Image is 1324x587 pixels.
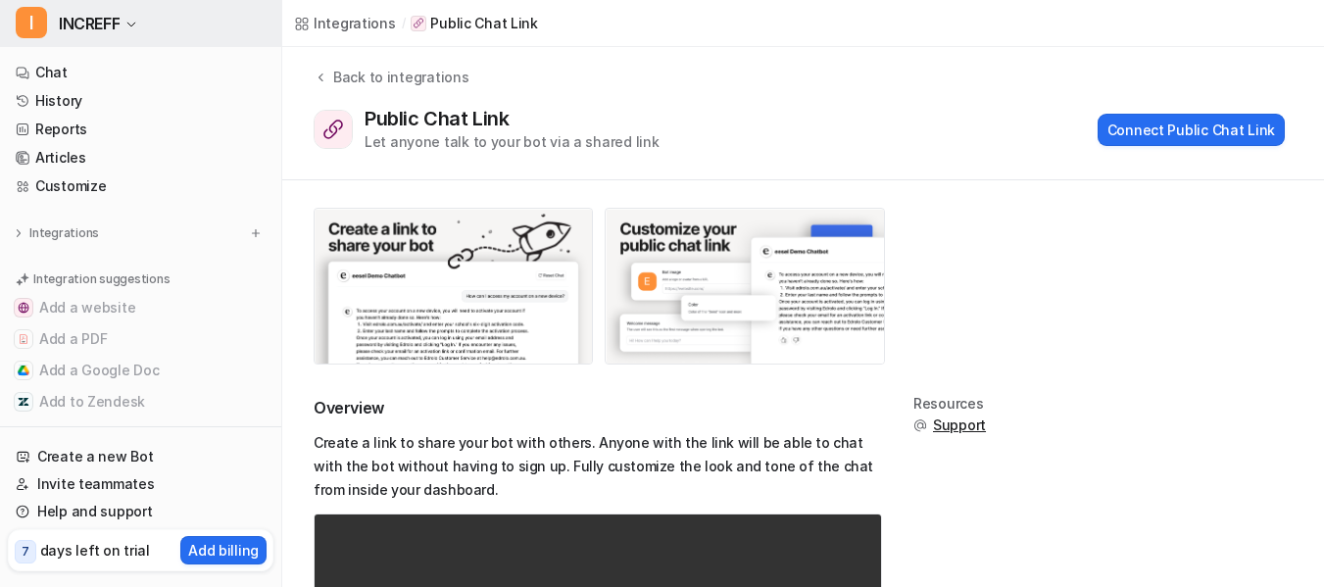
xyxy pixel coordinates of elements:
[33,270,170,288] p: Integration suggestions
[18,302,29,314] img: Add a website
[402,15,406,32] span: /
[411,14,538,33] a: Public Chat Link
[314,396,882,419] h2: Overview
[430,14,538,33] p: Public Chat Link
[8,223,105,243] button: Integrations
[249,226,263,240] img: menu_add.svg
[18,396,29,408] img: Add to Zendesk
[314,67,468,107] button: Back to integrations
[913,418,927,432] img: support.svg
[314,13,396,33] div: Integrations
[188,540,259,561] p: Add billing
[294,13,396,33] a: Integrations
[18,365,29,376] img: Add a Google Doc
[8,443,273,470] a: Create a new Bot
[12,226,25,240] img: expand menu
[8,355,273,386] button: Add a Google DocAdd a Google Doc
[8,470,273,498] a: Invite teammates
[365,107,517,130] div: Public Chat Link
[29,225,99,241] p: Integrations
[59,10,120,37] span: INCREFF
[1098,114,1285,146] button: Connect Public Chat Link
[913,416,986,435] button: Support
[40,540,150,561] p: days left on trial
[8,323,273,355] button: Add a PDFAdd a PDF
[365,131,659,152] div: Let anyone talk to your bot via a shared link
[933,416,986,435] span: Support
[8,59,273,86] a: Chat
[8,292,273,323] button: Add a websiteAdd a website
[16,7,47,38] span: I
[8,386,273,417] button: Add to ZendeskAdd to Zendesk
[22,543,29,561] p: 7
[327,67,468,87] div: Back to integrations
[8,87,273,115] a: History
[8,172,273,200] a: Customize
[8,144,273,171] a: Articles
[913,396,986,412] div: Resources
[18,333,29,345] img: Add a PDF
[8,498,273,525] a: Help and support
[314,431,882,502] p: Create a link to share your bot with others. Anyone with the link will be able to chat with the b...
[8,116,273,143] a: Reports
[180,536,267,564] button: Add billing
